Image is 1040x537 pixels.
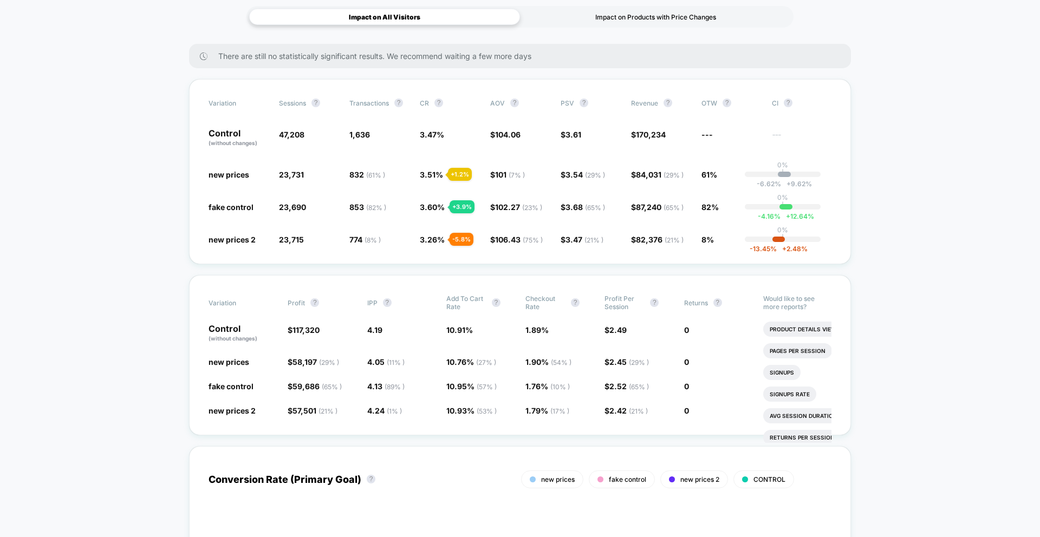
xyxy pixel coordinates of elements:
[763,387,816,402] li: Signups Rate
[288,357,339,366] span: $
[490,130,521,139] span: $
[636,170,684,179] span: 84,031
[684,325,689,335] span: 0
[366,171,385,179] span: ( 61 % )
[525,357,571,366] span: 1.90 %
[565,130,581,139] span: 3.61
[763,322,862,337] li: Product Details Views Rate
[781,212,814,220] span: 12.64 %
[209,129,268,147] p: Control
[701,99,761,107] span: OTW
[664,204,684,212] span: ( 65 % )
[495,130,521,139] span: 104.06
[550,383,570,391] span: ( 10 % )
[782,245,786,253] span: +
[209,406,256,415] span: new prices 2
[387,358,405,366] span: ( 11 % )
[367,382,405,391] span: 4.13
[684,382,689,391] span: 0
[394,99,403,107] button: ?
[522,204,542,212] span: ( 23 % )
[713,298,722,307] button: ?
[782,201,784,209] p: |
[319,358,339,366] span: ( 29 % )
[420,170,443,179] span: 3.51 %
[209,382,253,391] span: fake control
[609,406,648,415] span: 2.42
[477,383,497,391] span: ( 57 % )
[492,298,500,307] button: ?
[604,382,649,391] span: $
[782,169,784,177] p: |
[387,407,402,415] span: ( 1 % )
[446,357,496,366] span: 10.76 %
[209,294,268,311] span: Variation
[631,99,658,107] span: Revenue
[322,383,342,391] span: ( 65 % )
[772,99,831,107] span: CI
[349,99,389,107] span: Transactions
[565,170,605,179] span: 3.54
[495,170,525,179] span: 101
[509,171,525,179] span: ( 7 % )
[701,235,714,244] span: 8%
[701,130,713,139] span: ---
[664,99,672,107] button: ?
[561,202,605,212] span: $
[636,235,684,244] span: 82,376
[750,245,777,253] span: -13.45 %
[288,325,320,335] span: $
[385,383,405,391] span: ( 89 % )
[525,382,570,391] span: 1.76 %
[777,245,808,253] span: 2.48 %
[279,99,306,107] span: Sessions
[701,170,717,179] span: 61%
[758,212,781,220] span: -4.16 %
[367,475,375,483] button: ?
[420,99,429,107] span: CR
[757,180,781,188] span: -6.62 %
[383,298,392,307] button: ?
[367,325,382,335] span: 4.19
[585,204,605,212] span: ( 65 % )
[477,407,497,415] span: ( 53 % )
[520,9,791,25] div: Impact on Products with Price Changes
[565,235,603,244] span: 3.47
[631,202,684,212] span: $
[665,236,684,244] span: ( 21 % )
[631,235,684,244] span: $
[701,202,719,212] span: 82%
[541,475,575,483] span: new prices
[209,99,268,107] span: Variation
[446,294,486,311] span: Add To Cart Rate
[420,130,444,139] span: 3.47 %
[209,235,256,244] span: new prices 2
[604,357,649,366] span: $
[629,407,648,415] span: ( 21 % )
[450,200,474,213] div: + 3.9 %
[288,406,337,415] span: $
[420,235,445,244] span: 3.26 %
[279,235,304,244] span: 23,715
[446,406,497,415] span: 10.93 %
[292,325,320,335] span: 117,320
[609,325,627,335] span: 2.49
[723,99,731,107] button: ?
[279,130,304,139] span: 47,208
[781,180,812,188] span: 9.62 %
[450,233,473,246] div: - 5.8 %
[680,475,719,483] span: new prices 2
[209,324,277,343] p: Control
[209,202,253,212] span: fake control
[629,358,649,366] span: ( 29 % )
[318,407,337,415] span: ( 21 % )
[786,180,791,188] span: +
[784,99,792,107] button: ?
[288,299,305,307] span: Profit
[279,202,306,212] span: 23,690
[420,202,445,212] span: 3.60 %
[777,161,788,169] p: 0%
[367,406,402,415] span: 4.24
[629,383,649,391] span: ( 65 % )
[490,170,525,179] span: $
